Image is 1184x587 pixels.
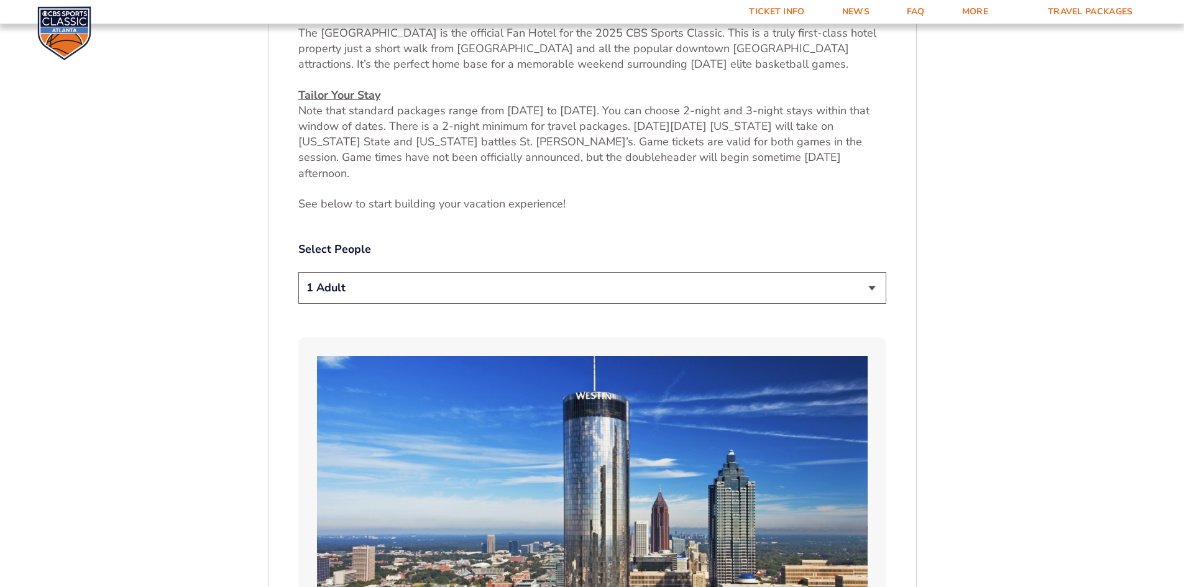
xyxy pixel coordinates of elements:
img: CBS Sports Classic [37,6,91,60]
p: See below to start building your vacation experience! [298,196,886,212]
u: Hotel [298,10,328,25]
p: Note that standard packages range from [DATE] to [DATE]. You can choose 2-night and 3-night stays... [298,88,886,181]
label: Select People [298,242,886,257]
u: Tailor Your Stay [298,88,380,102]
p: The [GEOGRAPHIC_DATA] is the official Fan Hotel for the 2025 CBS Sports Classic. This is a truly ... [298,10,886,73]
